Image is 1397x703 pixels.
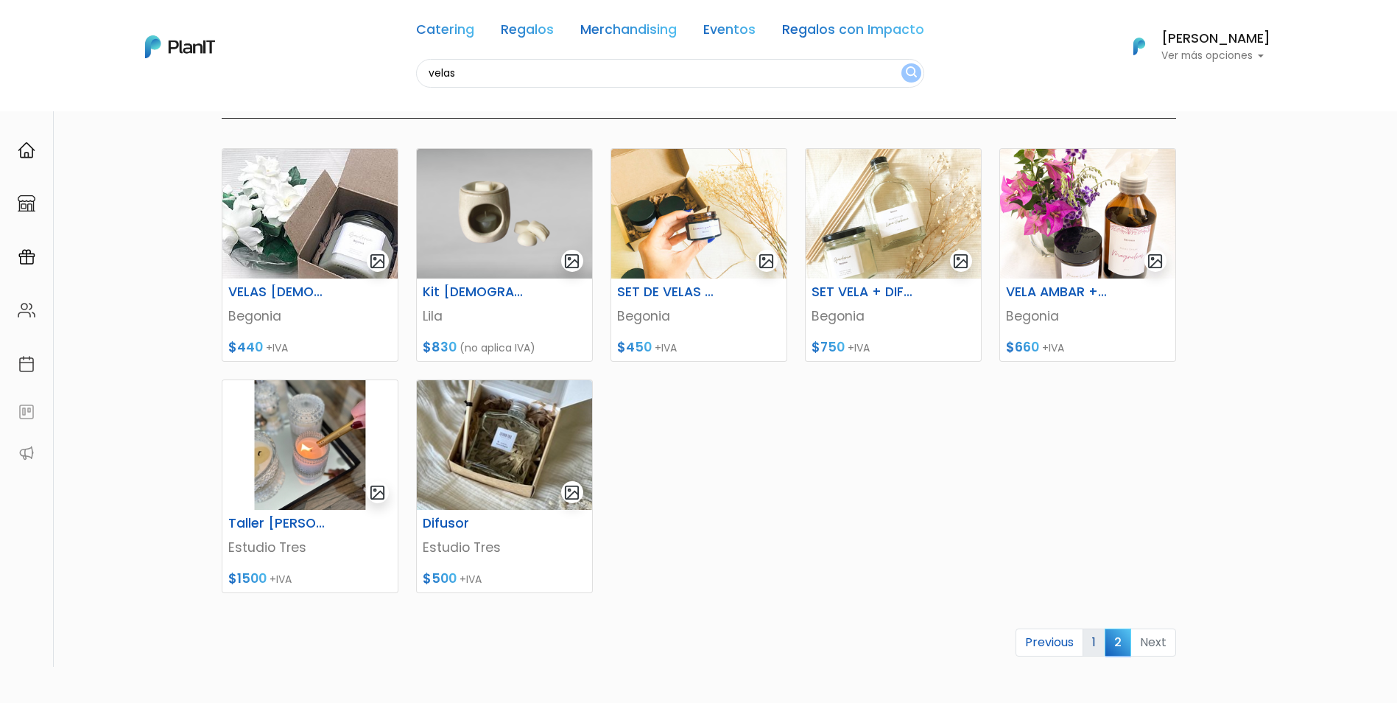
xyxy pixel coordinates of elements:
[219,516,340,531] h6: Taller [PERSON_NAME]
[1000,149,1175,279] img: thumb_IMG-0507.JPG
[1006,307,1169,326] p: Begonia
[18,444,35,462] img: partners-52edf745621dab592f3b2c58e3bca9d71375a7ef29c3b500c9f145b62cc070d4.svg
[417,380,592,510] img: thumb_IMG_7954.jpeg
[501,24,554,41] a: Regalos
[906,66,917,80] img: search_button-432b6d5273f82d61273b3651a40e1bd1b912527efae98b1b7a1b2c0702e16a8d.svg
[812,338,845,356] span: $750
[222,380,398,593] a: gallery-light Taller [PERSON_NAME] Estudio Tres $1500 +IVA
[18,195,35,212] img: marketplace-4ceaa7011d94191e9ded77b95e3339b90024bf715f7c57f8cf31f2d8c509eaba.svg
[617,307,781,326] p: Begonia
[610,148,787,362] a: gallery-light SET DE VELAS 3 DESEOS Begonia $450 +IVA
[1042,340,1064,355] span: +IVA
[416,59,924,88] input: Buscá regalos, desayunos, y más
[18,355,35,373] img: calendar-87d922413cdce8b2cf7b7f5f62616a5cf9e4887200fb71536465627b3292af00.svg
[997,284,1118,300] h6: VELA AMBAR + HOME SPRAY
[416,24,474,41] a: Catering
[460,572,482,587] span: +IVA
[655,340,677,355] span: +IVA
[1161,51,1270,61] p: Ver más opciones
[219,284,340,300] h6: VELAS [DEMOGRAPHIC_DATA] PERSONALIZADAS
[758,253,775,270] img: gallery-light
[848,340,870,355] span: +IVA
[417,149,592,279] img: thumb_WhatsApp_Image_2023-11-07_at_10.41-PhotoRoom__1_.png
[563,484,580,501] img: gallery-light
[423,538,586,557] p: Estudio Tres
[460,340,535,355] span: (no aplica IVA)
[228,338,263,356] span: $440
[1114,27,1270,66] button: PlanIt Logo [PERSON_NAME] Ver más opciones
[414,516,535,531] h6: Difusor
[812,307,975,326] p: Begonia
[703,24,756,41] a: Eventos
[1006,338,1039,356] span: $660
[1083,629,1105,657] a: 1
[369,484,386,501] img: gallery-light
[18,403,35,421] img: feedback-78b5a0c8f98aac82b08bfc38622c3050aee476f2c9584af64705fc4e61158814.svg
[782,24,924,41] a: Regalos con Impacto
[617,338,652,356] span: $450
[580,24,677,41] a: Merchandising
[270,572,292,587] span: +IVA
[266,340,288,355] span: +IVA
[228,307,392,326] p: Begonia
[228,570,267,587] span: $1500
[414,284,535,300] h6: Kit [DEMOGRAPHIC_DATA]
[222,148,398,362] a: gallery-light VELAS [DEMOGRAPHIC_DATA] PERSONALIZADAS Begonia $440 +IVA
[423,307,586,326] p: Lila
[1016,629,1083,657] a: Previous
[1123,30,1155,63] img: PlanIt Logo
[803,284,923,300] h6: SET VELA + DIFFUSER
[18,301,35,319] img: people-662611757002400ad9ed0e3c099ab2801c6687ba6c219adb57efc949bc21e19d.svg
[145,35,215,58] img: PlanIt Logo
[806,149,981,279] img: thumb_IMG-1290.JPG
[416,148,593,362] a: gallery-light Kit [DEMOGRAPHIC_DATA] Lila $830 (no aplica IVA)
[416,380,593,593] a: gallery-light Difusor Estudio Tres $500 +IVA
[423,570,457,587] span: $500
[222,380,398,510] img: thumb_WhatsApp_Image_2024-02-20_at_12.55.46.jpg
[999,148,1176,362] a: gallery-light VELA AMBAR + HOME SPRAY Begonia $660 +IVA
[608,284,729,300] h6: SET DE VELAS 3 DESEOS
[18,248,35,266] img: campaigns-02234683943229c281be62815700db0a1741e53638e28bf9629b52c665b00959.svg
[952,253,969,270] img: gallery-light
[1161,32,1270,46] h6: [PERSON_NAME]
[805,148,982,362] a: gallery-light SET VELA + DIFFUSER Begonia $750 +IVA
[563,253,580,270] img: gallery-light
[76,14,212,43] div: ¿Necesitás ayuda?
[228,538,392,557] p: Estudio Tres
[1105,629,1131,656] span: 2
[18,141,35,159] img: home-e721727adea9d79c4d83392d1f703f7f8bce08238fde08b1acbfd93340b81755.svg
[369,253,386,270] img: gallery-light
[222,149,398,279] img: thumb_BEGONIA.jpeg
[611,149,787,279] img: thumb_IMG-3409-jpg.JPG
[1147,253,1164,270] img: gallery-light
[423,338,457,356] span: $830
